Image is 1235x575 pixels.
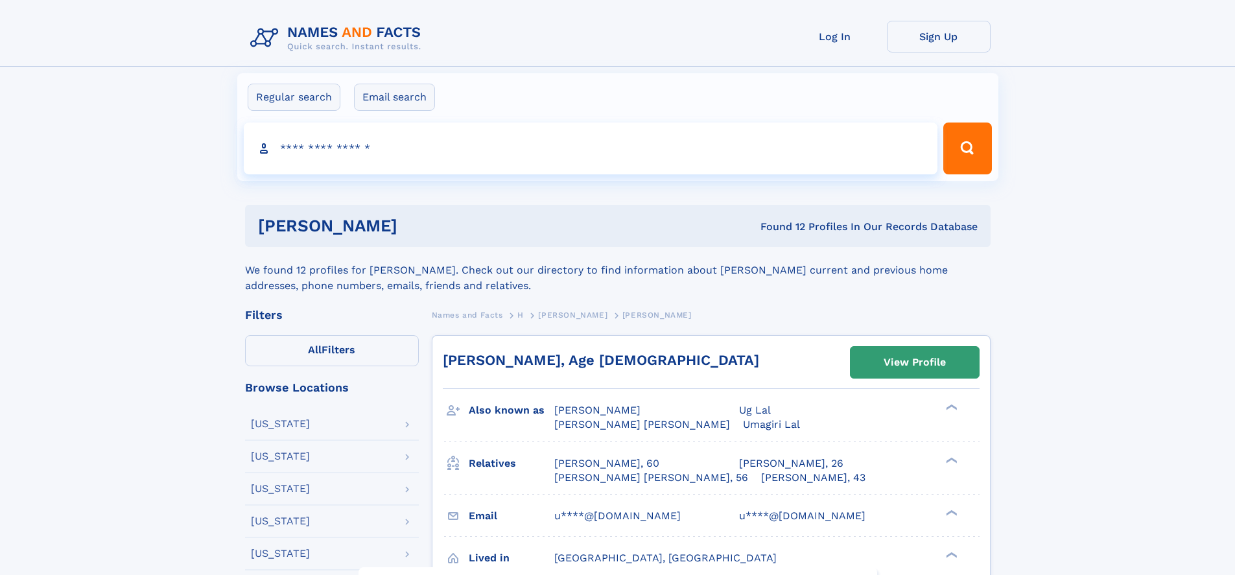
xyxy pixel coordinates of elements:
[245,382,419,393] div: Browse Locations
[469,505,554,527] h3: Email
[251,451,310,462] div: [US_STATE]
[538,311,607,320] span: [PERSON_NAME]
[469,547,554,569] h3: Lived in
[851,347,979,378] a: View Profile
[245,335,419,366] label: Filters
[739,456,843,471] a: [PERSON_NAME], 26
[443,352,759,368] a: [PERSON_NAME], Age [DEMOGRAPHIC_DATA]
[245,21,432,56] img: Logo Names and Facts
[244,123,938,174] input: search input
[245,247,991,294] div: We found 12 profiles for [PERSON_NAME]. Check out our directory to find information about [PERSON...
[554,418,730,430] span: [PERSON_NAME] [PERSON_NAME]
[538,307,607,323] a: [PERSON_NAME]
[739,404,771,416] span: Ug Lal
[743,418,800,430] span: Umagiri Lal
[251,548,310,559] div: [US_STATE]
[761,471,865,485] a: [PERSON_NAME], 43
[354,84,435,111] label: Email search
[517,307,524,323] a: H
[943,550,958,559] div: ❯
[517,311,524,320] span: H
[245,309,419,321] div: Filters
[554,552,777,564] span: [GEOGRAPHIC_DATA], [GEOGRAPHIC_DATA]
[622,311,692,320] span: [PERSON_NAME]
[943,456,958,464] div: ❯
[251,516,310,526] div: [US_STATE]
[943,123,991,174] button: Search Button
[308,344,322,356] span: All
[258,218,579,234] h1: [PERSON_NAME]
[554,404,641,416] span: [PERSON_NAME]
[554,471,748,485] a: [PERSON_NAME] [PERSON_NAME], 56
[251,484,310,494] div: [US_STATE]
[469,452,554,475] h3: Relatives
[579,220,978,234] div: Found 12 Profiles In Our Records Database
[248,84,340,111] label: Regular search
[432,307,503,323] a: Names and Facts
[251,419,310,429] div: [US_STATE]
[554,456,659,471] a: [PERSON_NAME], 60
[943,403,958,412] div: ❯
[783,21,887,53] a: Log In
[887,21,991,53] a: Sign Up
[884,347,946,377] div: View Profile
[943,508,958,517] div: ❯
[469,399,554,421] h3: Also known as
